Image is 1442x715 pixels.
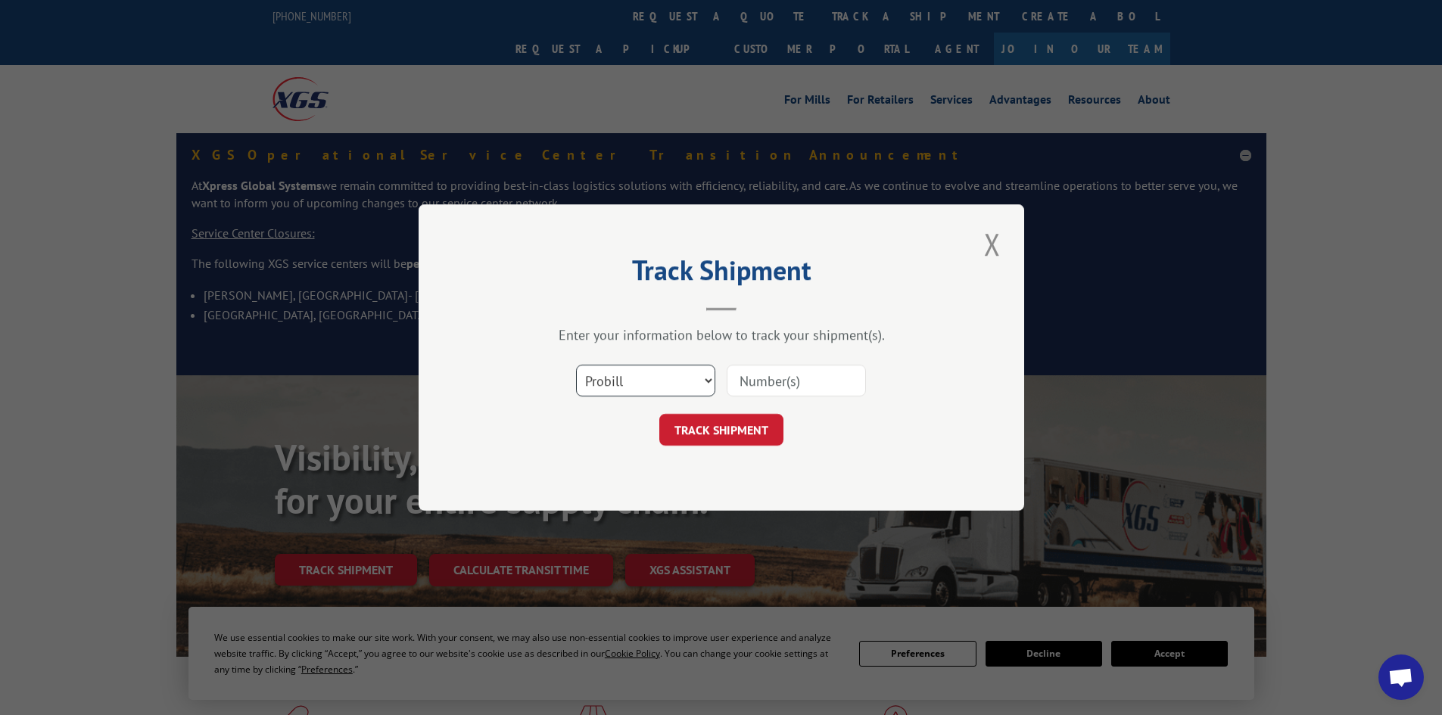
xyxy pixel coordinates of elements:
h2: Track Shipment [494,260,948,288]
button: Close modal [980,223,1005,265]
div: Enter your information below to track your shipment(s). [494,326,948,344]
input: Number(s) [727,365,866,396]
a: Open chat [1378,654,1424,700]
button: TRACK SHIPMENT [659,414,783,446]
